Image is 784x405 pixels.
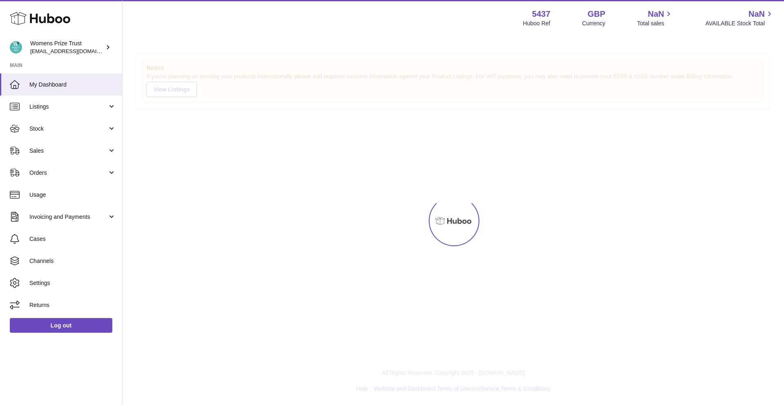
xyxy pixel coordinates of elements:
span: Invoicing and Payments [29,213,107,221]
span: Listings [29,103,107,111]
div: Currency [582,20,606,27]
div: Womens Prize Trust [30,40,104,55]
a: NaN AVAILABLE Stock Total [705,9,774,27]
div: Huboo Ref [523,20,550,27]
a: NaN Total sales [637,9,673,27]
span: Total sales [637,20,673,27]
span: Usage [29,191,116,199]
img: info@womensprizeforfiction.co.uk [10,41,22,53]
strong: GBP [588,9,605,20]
span: Stock [29,125,107,133]
span: Returns [29,301,116,309]
span: Channels [29,257,116,265]
span: NaN [748,9,765,20]
span: Orders [29,169,107,177]
span: [EMAIL_ADDRESS][DOMAIN_NAME] [30,48,120,54]
strong: 5437 [532,9,550,20]
span: NaN [648,9,664,20]
span: My Dashboard [29,81,116,89]
span: AVAILABLE Stock Total [705,20,774,27]
span: Cases [29,235,116,243]
span: Settings [29,279,116,287]
a: Log out [10,318,112,333]
span: Sales [29,147,107,155]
